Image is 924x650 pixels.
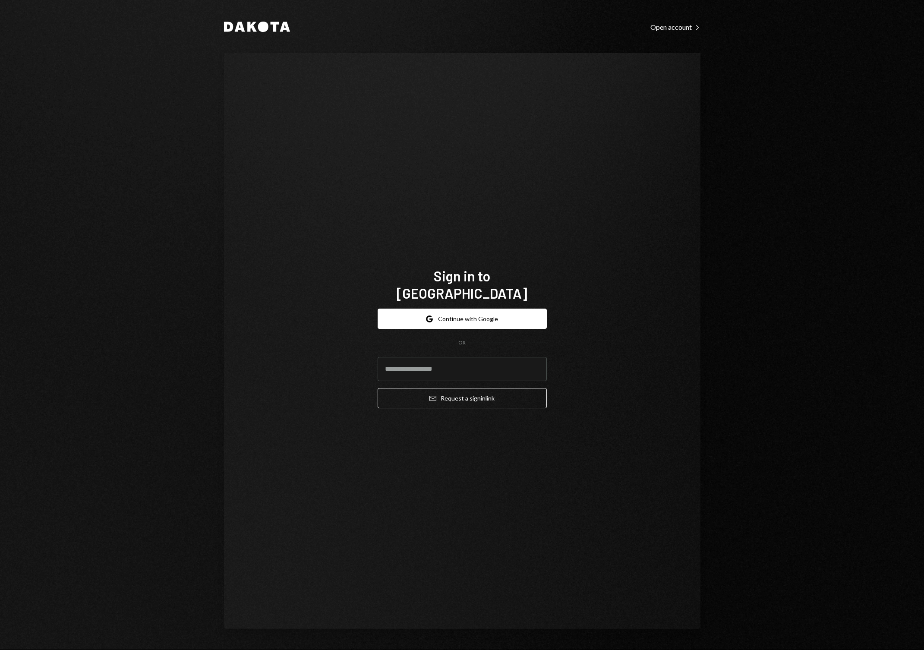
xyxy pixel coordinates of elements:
[378,267,547,302] h1: Sign in to [GEOGRAPHIC_DATA]
[458,339,466,347] div: OR
[378,309,547,329] button: Continue with Google
[650,22,700,32] a: Open account
[378,388,547,408] button: Request a signinlink
[650,23,700,32] div: Open account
